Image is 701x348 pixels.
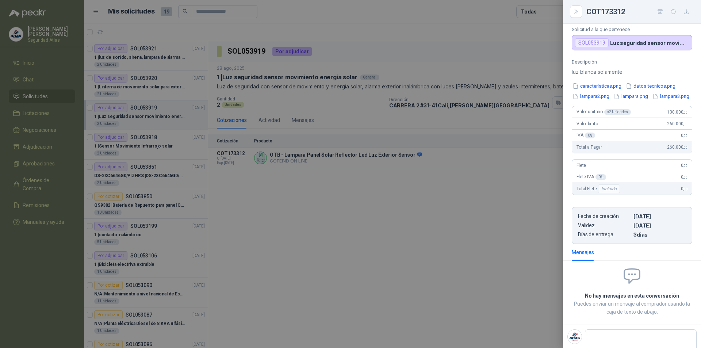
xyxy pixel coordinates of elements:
[625,82,676,90] button: datos tecnicos.png
[604,109,631,115] div: x 2 Unidades
[572,7,581,16] button: Close
[652,93,690,100] button: lampara3.png
[633,232,686,238] p: 3 dias
[572,68,692,76] p: luz blanca solamente
[576,174,606,180] span: Flete IVA
[576,184,621,193] span: Total Flete
[613,93,649,100] button: lampara.png
[683,122,687,126] span: ,00
[667,145,687,150] span: 260.000
[683,145,687,149] span: ,00
[683,175,687,179] span: ,00
[633,222,686,229] p: [DATE]
[667,110,687,115] span: 130.000
[572,300,692,316] p: Puedes enviar un mensaje al comprador usando la caja de texto de abajo.
[683,134,687,138] span: ,00
[586,6,692,18] div: COT173312
[633,213,686,219] p: [DATE]
[681,163,687,168] span: 0
[576,121,598,126] span: Valor bruto
[578,213,631,219] p: Fecha de creación
[667,121,687,126] span: 260.000
[610,40,689,46] p: Luz seguridad sensor movimiento energia solar
[578,222,631,229] p: Validez
[576,145,602,150] span: Total a Pagar
[572,93,610,100] button: lampara2.png
[575,38,609,47] div: SOL053919
[572,59,692,65] p: Descripción
[683,110,687,114] span: ,00
[568,330,582,344] img: Company Logo
[572,292,692,300] h2: No hay mensajes en esta conversación
[576,109,631,115] span: Valor unitario
[576,133,595,138] span: IVA
[598,184,620,193] div: Incluido
[681,175,687,180] span: 0
[683,187,687,191] span: ,00
[572,27,692,32] p: Solicitud a la que pertenece
[681,186,687,191] span: 0
[683,164,687,168] span: ,00
[578,232,631,238] p: Días de entrega
[572,82,622,90] button: caracteristicas.png
[572,248,594,256] div: Mensajes
[576,163,586,168] span: Flete
[681,133,687,138] span: 0
[585,133,595,138] div: 0 %
[595,174,606,180] div: 0 %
